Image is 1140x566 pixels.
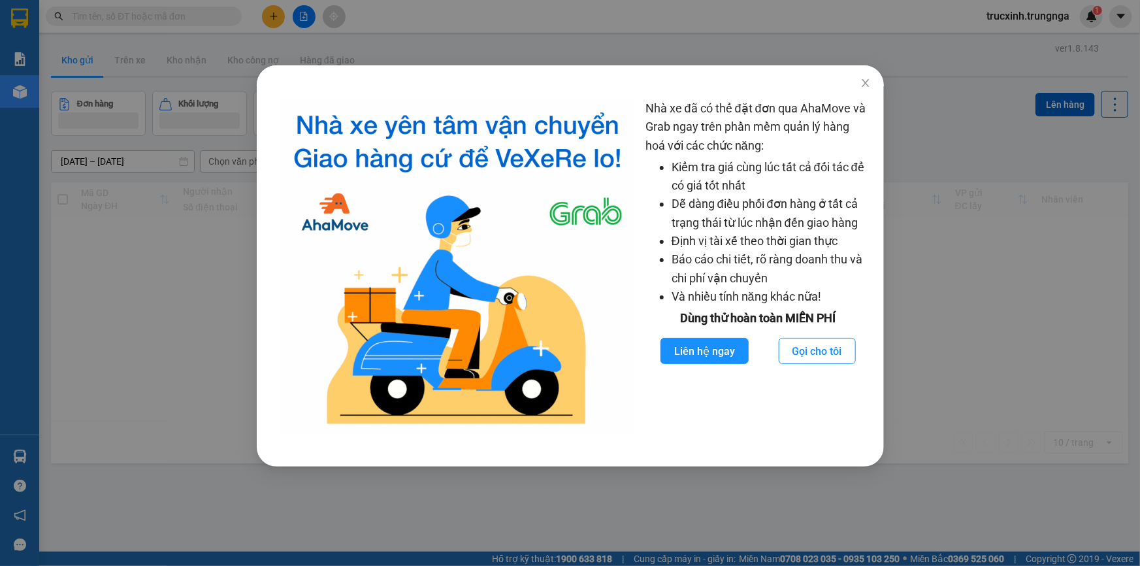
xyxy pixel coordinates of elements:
[671,250,870,288] li: Báo cáo chi tiết, rõ ràng doanh thu và chi phí vận chuyển
[860,78,870,88] span: close
[847,65,883,102] button: Close
[280,99,635,434] img: logo
[671,195,870,232] li: Dễ dàng điều phối đơn hàng ở tất cả trạng thái từ lúc nhận đến giao hàng
[671,158,870,195] li: Kiểm tra giá cùng lúc tất cả đối tác để có giá tốt nhất
[778,338,855,364] button: Gọi cho tôi
[671,232,870,250] li: Định vị tài xế theo thời gian thực
[671,288,870,306] li: Và nhiều tính năng khác nữa!
[792,343,841,359] span: Gọi cho tôi
[660,338,748,364] button: Liên hệ ngay
[645,99,870,434] div: Nhà xe đã có thể đặt đơn qua AhaMove và Grab ngay trên phần mềm quản lý hàng hoá với các chức năng:
[674,343,734,359] span: Liên hệ ngay
[645,309,870,327] div: Dùng thử hoàn toàn MIỄN PHÍ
